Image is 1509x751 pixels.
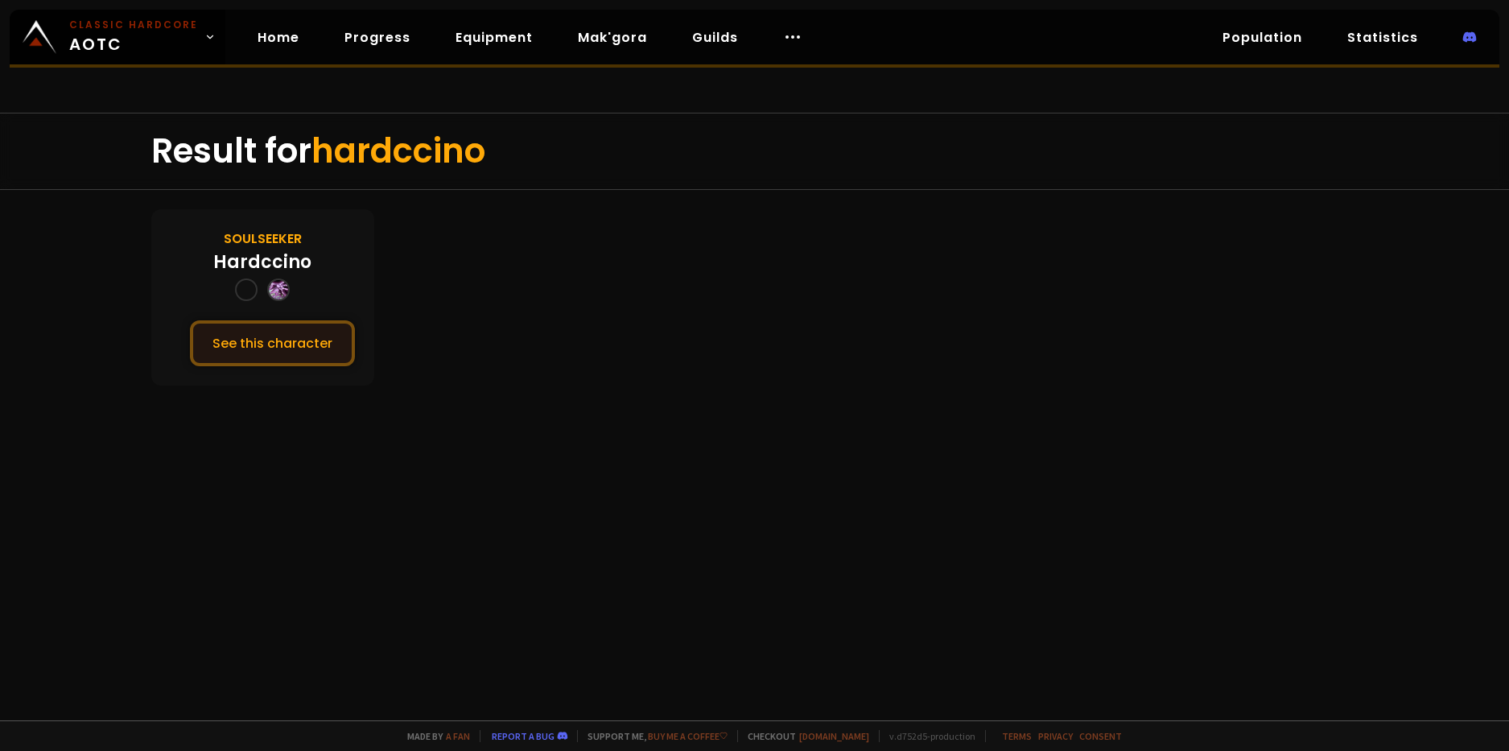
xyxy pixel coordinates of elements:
a: Classic HardcoreAOTC [10,10,225,64]
a: Home [245,21,312,54]
a: Consent [1079,730,1122,742]
a: Statistics [1334,21,1431,54]
button: See this character [190,320,355,366]
a: Equipment [443,21,546,54]
span: Made by [398,730,470,742]
a: Progress [332,21,423,54]
a: Guilds [679,21,751,54]
div: Hardccino [213,249,311,275]
a: a fan [446,730,470,742]
div: Result for [151,113,1359,189]
a: Terms [1002,730,1032,742]
span: Support me, [577,730,728,742]
span: AOTC [69,18,198,56]
div: Soulseeker [224,229,302,249]
span: Checkout [737,730,869,742]
span: hardccino [311,127,485,175]
a: [DOMAIN_NAME] [799,730,869,742]
a: Mak'gora [565,21,660,54]
a: Privacy [1038,730,1073,742]
small: Classic Hardcore [69,18,198,32]
a: Report a bug [492,730,555,742]
a: Buy me a coffee [648,730,728,742]
span: v. d752d5 - production [879,730,975,742]
a: Population [1210,21,1315,54]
